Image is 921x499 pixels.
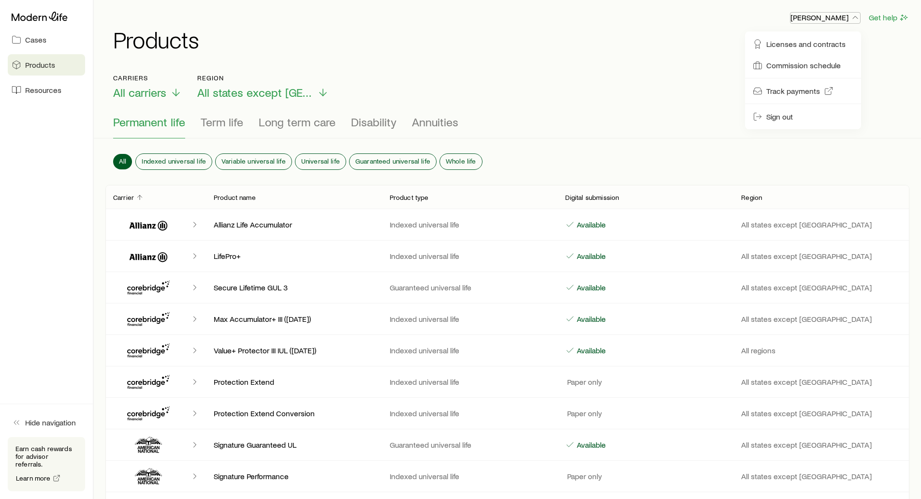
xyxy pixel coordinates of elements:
[575,220,606,229] p: Available
[25,60,55,70] span: Products
[412,115,458,129] span: Annuities
[259,115,336,129] span: Long term care
[790,13,860,22] p: [PERSON_NAME]
[565,194,619,201] p: Digital submission
[8,54,85,76] a: Products
[446,157,476,165] span: Whole life
[390,440,550,450] p: Guaranteed universal life
[741,314,902,324] p: All states except [GEOGRAPHIC_DATA]
[15,445,77,468] p: Earn cash rewards for advisor referrals.
[390,377,550,387] p: Indexed universal life
[113,115,185,129] span: Permanent life
[766,39,846,49] span: Licenses and contracts
[741,283,902,292] p: All states except [GEOGRAPHIC_DATA]
[390,220,550,229] p: Indexed universal life
[741,194,762,201] p: Region
[390,346,550,355] p: Indexed universal life
[390,314,550,324] p: Indexed universal life
[214,251,374,261] p: LifePro+
[741,251,902,261] p: All states except [GEOGRAPHIC_DATA]
[295,154,346,169] button: Universal life
[214,346,374,355] p: Value+ Protector III IUL ([DATE])
[741,377,902,387] p: All states except [GEOGRAPHIC_DATA]
[8,29,85,50] a: Cases
[565,471,602,481] p: Paper only
[216,154,292,169] button: Variable universal life
[214,220,374,229] p: Allianz Life Accumulator
[221,157,286,165] span: Variable universal life
[25,35,46,45] span: Cases
[350,154,436,169] button: Guaranteed universal life
[390,283,550,292] p: Guaranteed universal life
[790,12,861,24] button: [PERSON_NAME]
[214,283,374,292] p: Secure Lifetime GUL 3
[214,194,256,201] p: Product name
[766,60,841,70] span: Commission schedule
[575,283,606,292] p: Available
[8,79,85,101] a: Resources
[575,346,606,355] p: Available
[113,28,909,51] h1: Products
[766,86,820,96] span: Track payments
[749,108,857,125] button: Sign out
[142,157,206,165] span: Indexed universal life
[113,74,182,82] p: Carriers
[136,154,212,169] button: Indexed universal life
[113,194,134,201] p: Carrier
[766,112,793,121] span: Sign out
[868,12,909,23] button: Get help
[351,115,396,129] span: Disability
[565,377,602,387] p: Paper only
[113,154,132,169] button: All
[390,408,550,418] p: Indexed universal life
[197,86,313,99] span: All states except [GEOGRAPHIC_DATA]
[749,35,857,53] a: Licenses and contracts
[214,471,374,481] p: Signature Performance
[575,314,606,324] p: Available
[749,57,857,74] a: Commission schedule
[390,194,429,201] p: Product type
[749,82,857,100] a: Track payments
[119,157,126,165] span: All
[355,157,430,165] span: Guaranteed universal life
[390,471,550,481] p: Indexed universal life
[575,440,606,450] p: Available
[214,377,374,387] p: Protection Extend
[214,314,374,324] p: Max Accumulator+ III ([DATE])
[301,157,340,165] span: Universal life
[8,412,85,433] button: Hide navigation
[201,115,243,129] span: Term life
[197,74,329,82] p: Region
[197,74,329,100] button: RegionAll states except [GEOGRAPHIC_DATA]
[25,418,76,427] span: Hide navigation
[741,408,902,418] p: All states except [GEOGRAPHIC_DATA]
[214,408,374,418] p: Protection Extend Conversion
[113,115,902,138] div: Product types
[741,471,902,481] p: All states except [GEOGRAPHIC_DATA]
[741,220,902,229] p: All states except [GEOGRAPHIC_DATA]
[741,440,902,450] p: All states except [GEOGRAPHIC_DATA]
[741,346,902,355] p: All regions
[440,154,482,169] button: Whole life
[575,251,606,261] p: Available
[113,74,182,100] button: CarriersAll carriers
[25,85,61,95] span: Resources
[390,251,550,261] p: Indexed universal life
[8,437,85,491] div: Earn cash rewards for advisor referrals.Learn more
[565,408,602,418] p: Paper only
[214,440,374,450] p: Signature Guaranteed UL
[113,86,166,99] span: All carriers
[16,475,51,482] span: Learn more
